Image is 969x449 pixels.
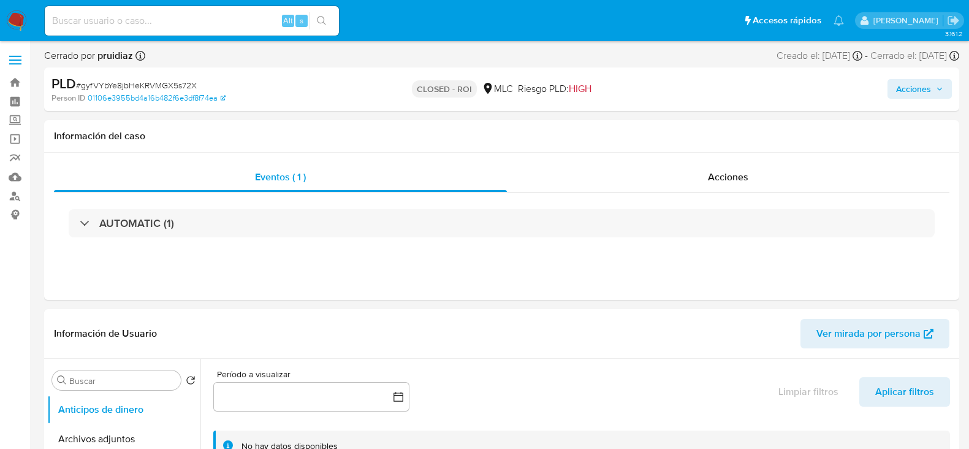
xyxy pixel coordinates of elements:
span: Eventos ( 1 ) [255,170,306,184]
b: Person ID [51,93,85,104]
input: Buscar usuario o caso... [45,13,339,29]
span: Cerrado por [44,49,133,63]
span: Acciones [896,79,931,99]
button: search-icon [309,12,334,29]
span: # gyfVYbYe8jbHeKRVMGX5s72X [76,79,197,91]
span: Ver mirada por persona [816,319,921,348]
p: pablo.ruidiaz@mercadolibre.com [873,15,943,26]
input: Buscar [69,375,176,386]
span: Riesgo PLD: [518,82,591,96]
span: HIGH [569,82,591,96]
span: s [300,15,303,26]
button: Ver mirada por persona [800,319,949,348]
div: Cerrado el: [DATE] [870,49,959,63]
h1: Información de Usuario [54,328,157,340]
button: Volver al orden por defecto [186,375,196,389]
button: Acciones [887,79,952,99]
a: Notificaciones [834,15,844,26]
b: pruidiaz [95,48,133,63]
span: Alt [283,15,293,26]
b: PLD [51,74,76,93]
span: - [865,49,868,63]
span: Accesos rápidos [753,14,821,27]
p: CLOSED - ROI [412,80,477,98]
span: Acciones [708,170,748,184]
div: MLC [482,82,513,96]
div: Creado el: [DATE] [777,49,862,63]
h1: Información del caso [54,130,949,142]
h3: AUTOMATIC (1) [99,217,174,230]
div: AUTOMATIC (1) [69,209,935,237]
button: Anticipos de dinero [47,395,200,424]
a: Salir [947,14,960,27]
a: 01106e3955bd4a16b482f6e3df8f74ea [88,93,226,104]
button: Buscar [57,375,67,385]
